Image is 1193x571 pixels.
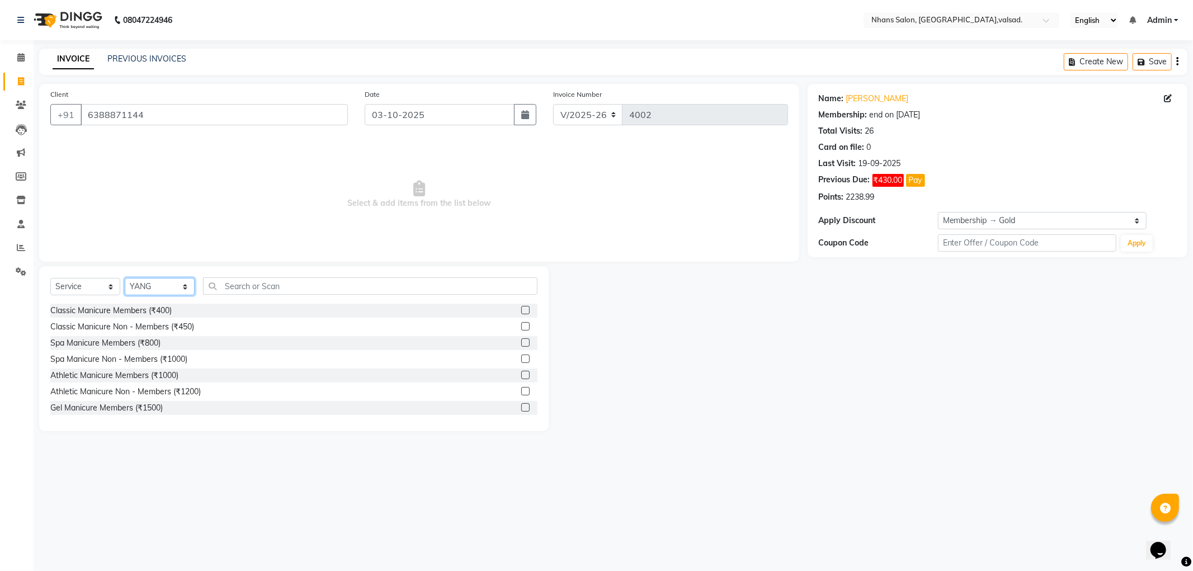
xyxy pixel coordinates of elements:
[1133,53,1172,70] button: Save
[846,191,875,203] div: 2238.99
[365,89,380,100] label: Date
[846,93,909,105] a: [PERSON_NAME]
[53,49,94,69] a: INVOICE
[870,109,921,121] div: end on [DATE]
[203,277,537,295] input: Search or Scan
[819,215,938,226] div: Apply Discount
[50,89,68,100] label: Client
[50,305,172,317] div: Classic Manicure Members (₹400)
[1147,15,1172,26] span: Admin
[50,321,194,333] div: Classic Manicure Non - Members (₹450)
[107,54,186,64] a: PREVIOUS INVOICES
[1064,53,1128,70] button: Create New
[819,191,844,203] div: Points:
[819,109,867,121] div: Membership:
[29,4,105,36] img: logo
[819,174,870,187] div: Previous Due:
[81,104,348,125] input: Search by Name/Mobile/Email/Code
[50,370,178,381] div: Athletic Manicure Members (₹1000)
[50,104,82,125] button: +91
[819,158,856,169] div: Last Visit:
[50,337,161,349] div: Spa Manicure Members (₹800)
[50,402,163,414] div: Gel Manicure Members (₹1500)
[859,158,901,169] div: 19-09-2025
[50,139,788,251] span: Select & add items from the list below
[50,353,187,365] div: Spa Manicure Non - Members (₹1000)
[819,125,863,137] div: Total Visits:
[1121,235,1153,252] button: Apply
[819,141,865,153] div: Card on file:
[123,4,172,36] b: 08047224946
[867,141,871,153] div: 0
[1146,526,1182,560] iframe: chat widget
[819,93,844,105] div: Name:
[819,237,938,249] div: Coupon Code
[50,386,201,398] div: Athletic Manicure Non - Members (₹1200)
[938,234,1117,252] input: Enter Offer / Coupon Code
[873,174,904,187] span: ₹430.00
[553,89,602,100] label: Invoice Number
[865,125,874,137] div: 26
[906,174,925,187] button: Pay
